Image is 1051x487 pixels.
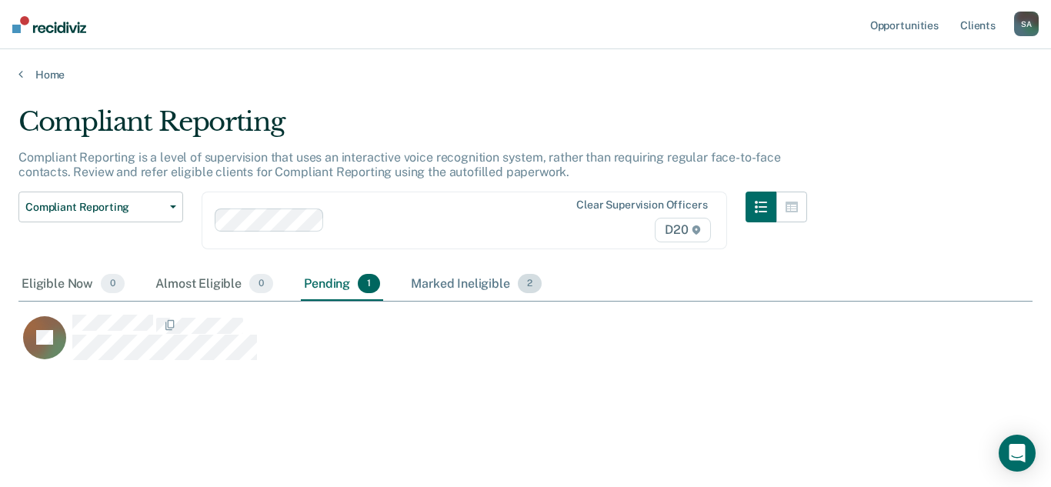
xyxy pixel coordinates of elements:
[18,314,906,375] div: CaseloadOpportunityCell-00622790
[18,106,807,150] div: Compliant Reporting
[18,268,128,302] div: Eligible Now0
[518,274,542,294] span: 2
[408,268,545,302] div: Marked Ineligible2
[152,268,276,302] div: Almost Eligible0
[18,68,1033,82] a: Home
[1014,12,1039,36] button: SA
[655,218,710,242] span: D20
[576,198,707,212] div: Clear supervision officers
[999,435,1036,472] div: Open Intercom Messenger
[1014,12,1039,36] div: S A
[25,201,164,214] span: Compliant Reporting
[101,274,125,294] span: 0
[18,150,781,179] p: Compliant Reporting is a level of supervision that uses an interactive voice recognition system, ...
[301,268,383,302] div: Pending1
[12,16,86,33] img: Recidiviz
[18,192,183,222] button: Compliant Reporting
[358,274,380,294] span: 1
[249,274,273,294] span: 0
